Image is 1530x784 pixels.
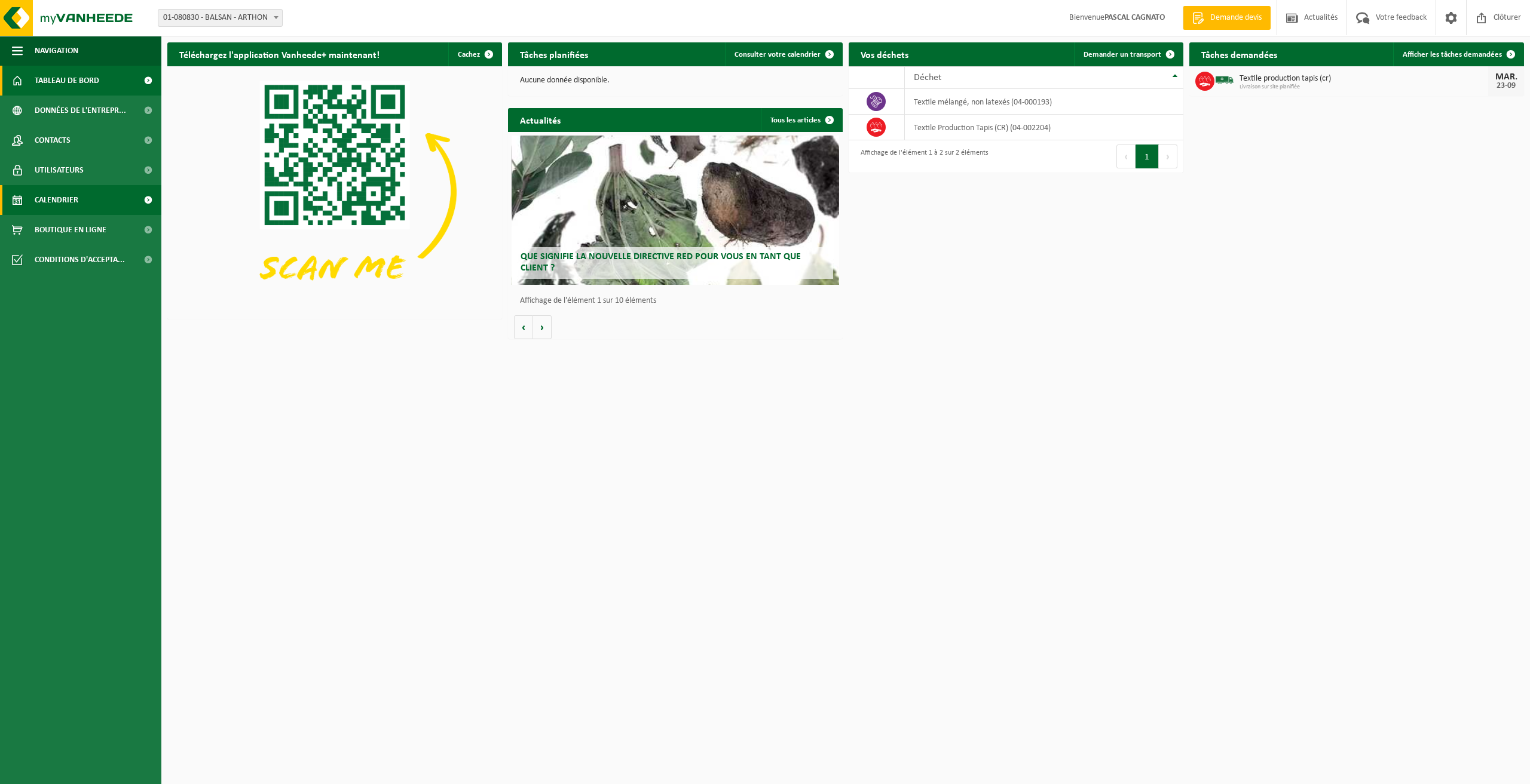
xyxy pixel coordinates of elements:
[1240,84,1488,91] span: Livraison sur site planifiée
[1189,42,1289,66] h2: Tâches demandées
[1183,6,1271,30] a: Demande devis
[914,73,941,82] span: Déchet
[521,252,801,273] span: Que signifie la nouvelle directive RED pour vous en tant que client ?
[35,155,84,185] span: Utilisateurs
[512,136,840,285] a: Que signifie la nouvelle directive RED pour vous en tant que client ?
[35,96,126,125] span: Données de l'entrepr...
[508,108,573,131] h2: Actualités
[35,66,99,96] span: Tableau de bord
[1104,13,1165,22] strong: PASCAL CAGNATO
[514,315,533,339] button: Vorige
[1136,144,1159,168] button: 1
[1084,51,1161,59] span: Demander un transport
[35,185,78,215] span: Calendrier
[158,9,283,27] span: 01-080830 - BALSAN - ARTHON
[725,42,841,66] a: Consulter votre calendrier
[1240,74,1488,84] span: Textile production tapis (cr)
[1159,144,1177,168] button: Next
[905,115,1183,140] td: Textile Production Tapis (CR) (04-002204)
[1494,72,1518,82] div: MAR.
[761,108,841,132] a: Tous les articles
[1393,42,1523,66] a: Afficher les tâches demandées
[35,245,125,275] span: Conditions d'accepta...
[167,66,502,317] img: Download de VHEPlus App
[735,51,821,59] span: Consulter votre calendrier
[35,215,106,245] span: Boutique en ligne
[520,76,831,85] p: Aucune donnée disponible.
[1207,12,1265,24] span: Demande devis
[520,297,837,305] p: Affichage de l'élément 1 sur 10 éléments
[167,42,391,66] h2: Téléchargez l'application Vanheede+ maintenant!
[849,42,920,66] h2: Vos déchets
[448,42,501,66] button: Cachez
[533,315,552,339] button: Volgende
[1494,82,1518,90] div: 23-09
[35,36,78,66] span: Navigation
[35,125,71,155] span: Contacts
[458,51,480,59] span: Cachez
[1074,42,1182,66] a: Demander un transport
[905,89,1183,115] td: textile mélangé, non latexés (04-000193)
[855,143,989,170] div: Affichage de l'élément 1 à 2 sur 2 éléments
[1116,144,1136,168] button: Previous
[1403,51,1502,59] span: Afficher les tâches demandées
[1214,70,1235,90] img: BL-SO-LV
[158,10,282,26] span: 01-080830 - BALSAN - ARTHON
[508,42,600,66] h2: Tâches planifiées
